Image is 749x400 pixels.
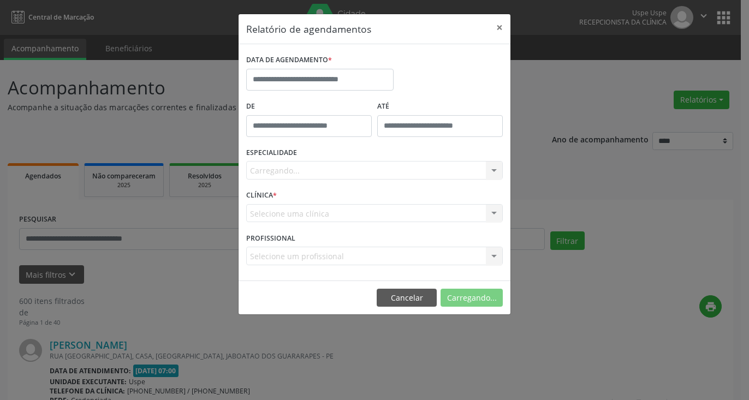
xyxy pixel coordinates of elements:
[377,289,437,307] button: Cancelar
[246,230,295,247] label: PROFISSIONAL
[246,98,372,115] label: De
[246,145,297,162] label: ESPECIALIDADE
[377,98,503,115] label: ATÉ
[489,14,510,41] button: Close
[246,52,332,69] label: DATA DE AGENDAMENTO
[246,187,277,204] label: CLÍNICA
[441,289,503,307] button: Carregando...
[246,22,371,36] h5: Relatório de agendamentos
